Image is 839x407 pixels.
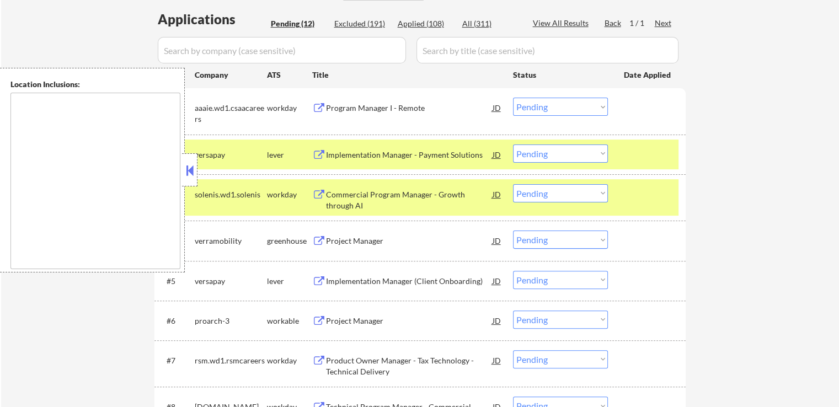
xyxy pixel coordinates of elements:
[326,355,493,377] div: Product Owner Manager - Tax Technology - Technical Delivery
[167,276,186,287] div: #5
[267,276,312,287] div: lever
[398,18,453,29] div: Applied (108)
[195,355,267,366] div: rsm.wd1.rsmcareers
[491,184,503,204] div: JD
[605,18,622,29] div: Back
[629,18,655,29] div: 1 / 1
[195,276,267,287] div: versapay
[491,271,503,291] div: JD
[334,18,389,29] div: Excluded (191)
[267,149,312,160] div: lever
[326,235,493,247] div: Project Manager
[491,350,503,370] div: JD
[267,103,312,114] div: workday
[195,189,267,200] div: solenis.wd1.solenis
[491,98,503,117] div: JD
[326,103,493,114] div: Program Manager I - Remote
[267,235,312,247] div: greenhouse
[267,189,312,200] div: workday
[195,149,267,160] div: versapay
[491,144,503,164] div: JD
[195,69,267,81] div: Company
[326,315,493,326] div: Project Manager
[158,37,406,63] input: Search by company (case sensitive)
[513,65,608,84] div: Status
[312,69,503,81] div: Title
[195,103,267,124] div: aaaie.wd1.csaacareers
[267,69,312,81] div: ATS
[267,355,312,366] div: workday
[10,79,180,90] div: Location Inclusions:
[195,235,267,247] div: verramobility
[326,149,493,160] div: Implementation Manager - Payment Solutions
[195,315,267,326] div: proarch-3
[491,310,503,330] div: JD
[624,69,672,81] div: Date Applied
[326,276,493,287] div: Implementation Manager (Client Onboarding)
[533,18,592,29] div: View All Results
[167,355,186,366] div: #7
[267,315,312,326] div: workable
[271,18,326,29] div: Pending (12)
[655,18,672,29] div: Next
[167,315,186,326] div: #6
[326,189,493,211] div: Commercial Program Manager - Growth through AI
[491,231,503,250] div: JD
[416,37,678,63] input: Search by title (case sensitive)
[462,18,517,29] div: All (311)
[158,13,267,26] div: Applications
